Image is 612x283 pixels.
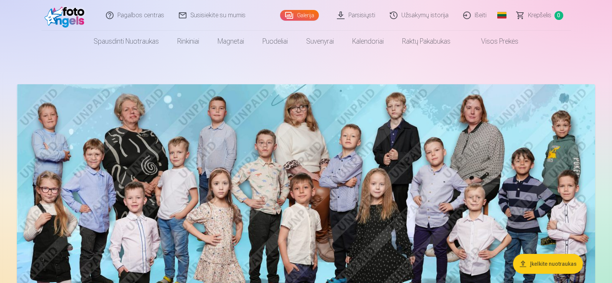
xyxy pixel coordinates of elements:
[253,31,297,52] a: Puodeliai
[393,31,460,52] a: Raktų pakabukas
[208,31,253,52] a: Magnetai
[84,31,168,52] a: Spausdinti nuotraukas
[528,11,551,20] span: Krepšelis
[460,31,528,52] a: Visos prekės
[297,31,343,52] a: Suvenyrai
[45,3,89,28] img: /fa5
[513,254,583,274] button: Įkelkite nuotraukas
[280,10,319,21] a: Galerija
[343,31,393,52] a: Kalendoriai
[168,31,208,52] a: Rinkiniai
[554,11,563,20] span: 0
